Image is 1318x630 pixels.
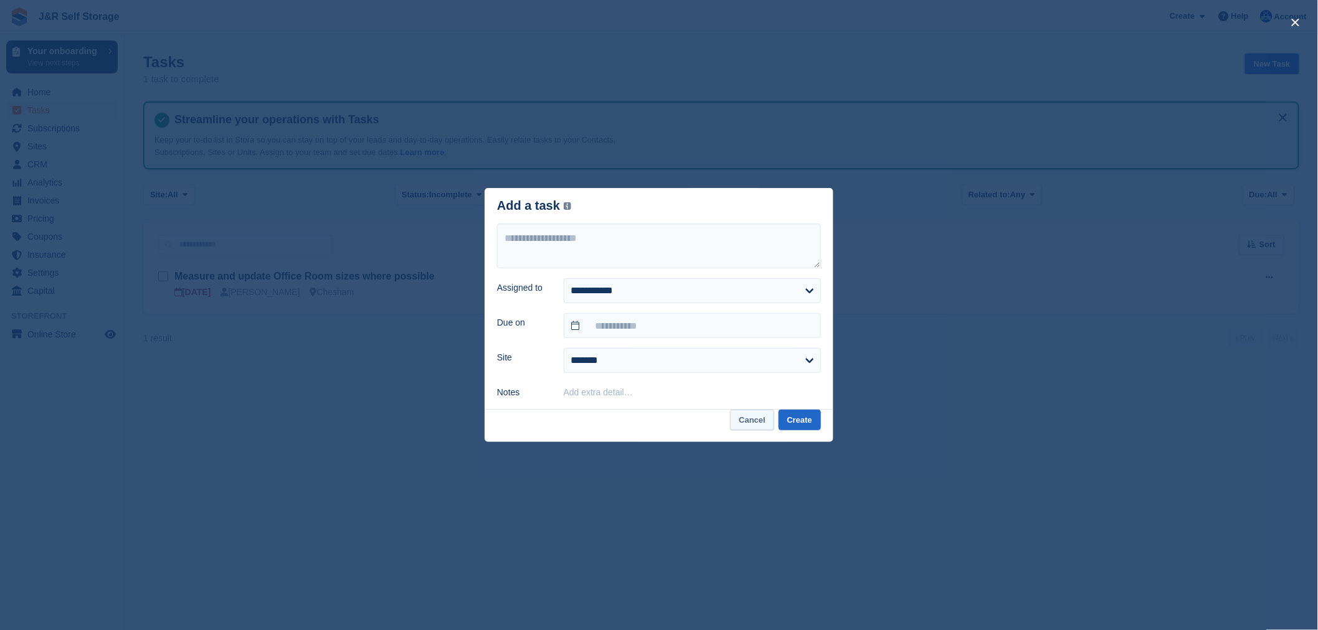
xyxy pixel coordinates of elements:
[564,387,633,397] button: Add extra detail…
[779,410,821,430] button: Create
[1286,12,1306,32] button: close
[497,351,549,364] label: Site
[497,386,549,399] label: Notes
[497,199,571,213] div: Add a task
[497,316,549,329] label: Due on
[730,410,774,430] button: Cancel
[564,202,571,210] img: icon-info-grey-7440780725fd019a000dd9b08b2336e03edf1995a4989e88bcd33f0948082b44.svg
[497,281,549,294] label: Assigned to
